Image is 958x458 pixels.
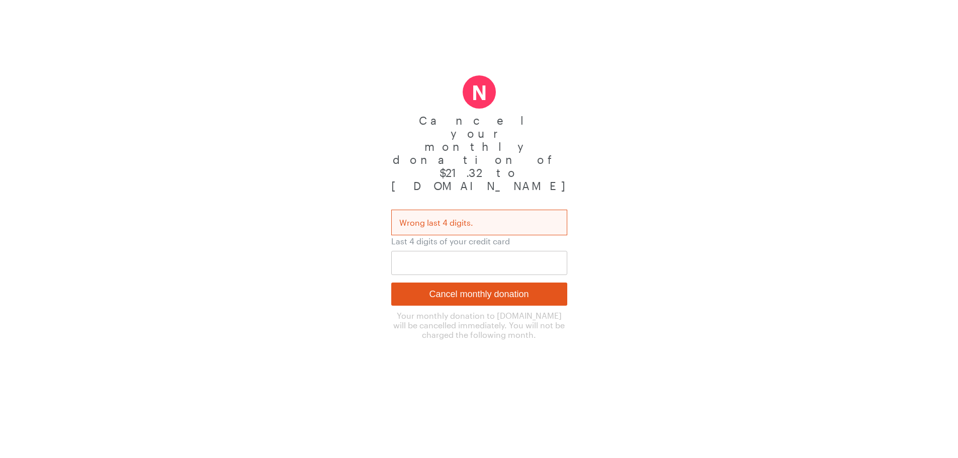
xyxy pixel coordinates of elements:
p: Your monthly donation to [DOMAIN_NAME] will be cancelled immediately. You will not be charged the... [391,311,567,339]
span: N [463,75,496,109]
p: Cancel your monthly donation of $21.32 to [DOMAIN_NAME] [391,114,567,192]
div: Wrong last 4 digits. [391,210,567,235]
input: Cancel monthly donation [391,283,567,306]
p: Last 4 digits of your credit card [391,236,567,246]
